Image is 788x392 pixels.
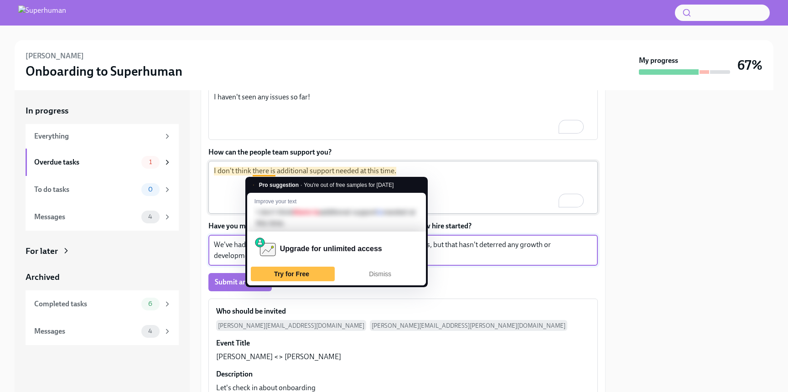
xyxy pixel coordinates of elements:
div: To do tasks [34,185,138,195]
a: Archived [26,271,179,283]
a: Completed tasks6 [26,290,179,318]
a: Everything [26,124,179,149]
h3: Onboarding to Superhuman [26,63,182,79]
span: 6 [143,300,158,307]
textarea: To enrich screen reader interactions, please activate Accessibility in Grammarly extension settings [214,165,592,209]
a: To do tasks0 [26,176,179,203]
div: Overdue tasks [34,157,138,167]
span: [PERSON_NAME][EMAIL_ADDRESS][PERSON_NAME][DOMAIN_NAME] [370,320,567,331]
textarea: To enrich screen reader interactions, please activate Accessibility in Grammarly extension settings [214,92,592,135]
span: [PERSON_NAME][EMAIL_ADDRESS][DOMAIN_NAME] [216,320,366,331]
a: Messages4 [26,203,179,231]
label: Have you made any adjustments or changes to the plan since your new hire started? [208,221,598,231]
strong: My progress [639,56,678,66]
a: For later [26,245,179,257]
div: Everything [34,131,160,141]
h6: Who should be invited [216,306,286,316]
a: Overdue tasks1 [26,149,179,176]
img: Superhuman [18,5,66,20]
span: Submit answers [215,278,265,287]
textarea: We've had to adjust our ramp plan due to offsites and announcements, but that hasn't deterred any... [214,239,592,261]
h6: Description [216,369,253,379]
span: 0 [143,186,158,193]
p: [PERSON_NAME] <> [PERSON_NAME] [216,352,341,362]
a: In progress [26,105,179,117]
div: For later [26,245,58,257]
div: Messages [34,326,138,336]
span: 4 [143,213,158,220]
div: Completed tasks [34,299,138,309]
button: Submit answers [208,273,272,291]
span: 4 [143,328,158,335]
div: Messages [34,212,138,222]
h6: [PERSON_NAME] [26,51,84,61]
h6: Event Title [216,338,250,348]
a: Messages4 [26,318,179,345]
span: 1 [144,159,157,165]
h3: 67% [737,57,762,73]
label: How can the people team support you? [208,147,598,157]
